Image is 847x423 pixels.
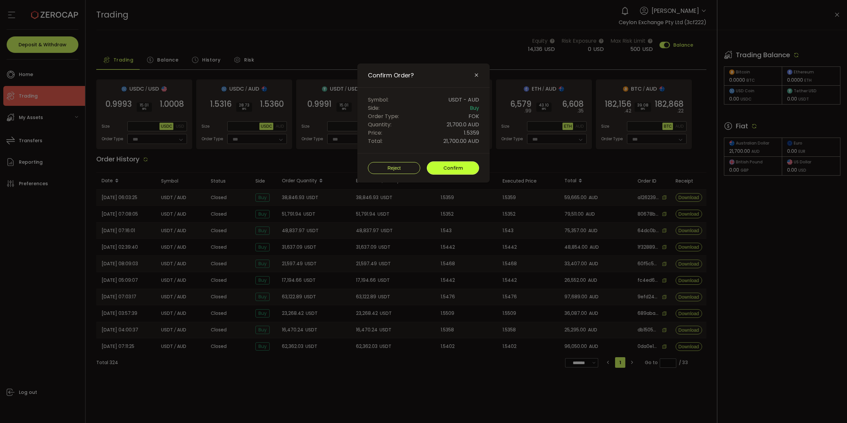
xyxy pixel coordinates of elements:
[470,104,479,112] span: Buy
[368,120,391,129] span: Quantity:
[368,162,420,174] button: Reject
[443,165,463,171] span: Confirm
[368,112,399,120] span: Order Type:
[443,137,479,145] span: 21,700.00 AUD
[427,161,479,175] button: Confirm
[368,71,414,79] span: Confirm Order?
[357,63,490,183] div: Confirm Order?
[464,129,479,137] span: 1.5359
[447,120,479,129] span: 21,700.0 AUD
[368,129,382,137] span: Price:
[814,391,847,423] iframe: Chat Widget
[448,96,479,104] span: USDT - AUD
[368,104,379,112] span: Side:
[368,96,388,104] span: Symbol:
[474,72,479,78] button: Close
[468,112,479,120] span: FOK
[368,137,382,145] span: Total:
[387,165,401,171] span: Reject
